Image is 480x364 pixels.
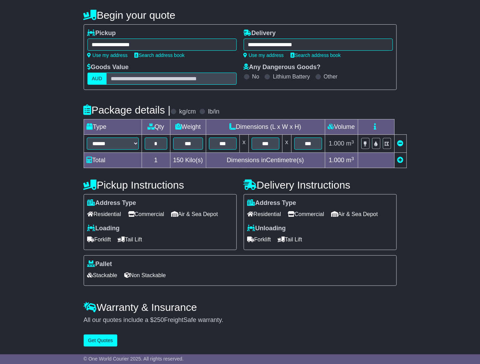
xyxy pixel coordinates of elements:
span: 250 [154,316,164,323]
h4: Warranty & Insurance [84,301,397,313]
label: Pickup [87,30,116,37]
td: Dimensions in Centimetre(s) [206,153,325,168]
span: Forklift [87,234,111,245]
label: Unloading [247,225,286,232]
label: No [252,73,259,80]
span: m [346,157,354,164]
button: Get Quotes [84,334,118,347]
span: 1.000 [329,157,344,164]
label: Address Type [247,199,296,207]
div: All our quotes include a $ FreightSafe warranty. [84,316,397,324]
a: Use my address [244,52,284,58]
a: Search address book [135,52,185,58]
td: x [239,135,249,153]
a: Search address book [291,52,341,58]
td: Qty [142,119,170,135]
label: AUD [87,73,107,85]
td: Kilo(s) [170,153,206,168]
span: 150 [173,157,184,164]
h4: Package details | [84,104,171,116]
td: Weight [170,119,206,135]
span: Commercial [288,209,324,220]
a: Add new item [397,157,404,164]
a: Remove this item [397,140,404,147]
td: Dimensions (L x W x H) [206,119,325,135]
label: Pallet [87,260,112,268]
label: Goods Value [87,64,129,71]
span: Tail Lift [118,234,142,245]
sup: 3 [351,156,354,161]
h4: Begin your quote [84,9,397,21]
td: Volume [325,119,358,135]
td: x [282,135,291,153]
td: Type [84,119,142,135]
span: Non Stackable [124,270,166,281]
span: © One World Courier 2025. All rights reserved. [84,356,184,362]
label: Loading [87,225,120,232]
label: lb/in [208,108,219,116]
span: Residential [87,209,121,220]
a: Use my address [87,52,128,58]
span: Air & Sea Depot [171,209,218,220]
span: m [346,140,354,147]
span: Commercial [128,209,164,220]
h4: Delivery Instructions [244,179,397,191]
label: Address Type [87,199,136,207]
span: Air & Sea Depot [331,209,378,220]
sup: 3 [351,139,354,144]
span: Stackable [87,270,117,281]
span: Residential [247,209,281,220]
span: 1.000 [329,140,344,147]
span: Forklift [247,234,271,245]
td: 1 [142,153,170,168]
h4: Pickup Instructions [84,179,237,191]
span: Tail Lift [278,234,302,245]
label: Any Dangerous Goods? [244,64,321,71]
label: Other [324,73,338,80]
label: Delivery [244,30,276,37]
label: kg/cm [179,108,196,116]
label: Lithium Battery [273,73,310,80]
td: Total [84,153,142,168]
